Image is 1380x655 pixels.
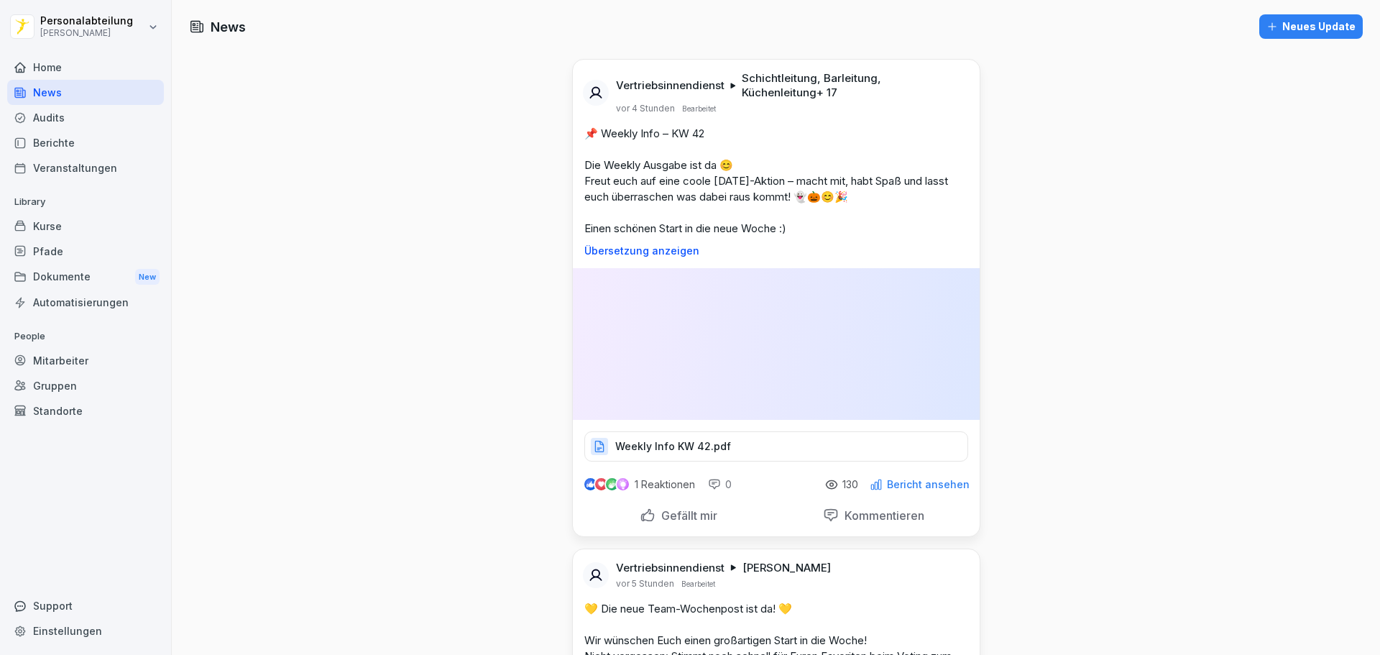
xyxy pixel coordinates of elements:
[7,130,164,155] a: Berichte
[606,478,618,490] img: celebrate
[7,105,164,130] a: Audits
[40,15,133,27] p: Personalabteilung
[617,478,629,491] img: inspiring
[635,479,695,490] p: 1 Reaktionen
[584,126,968,237] p: 📌 Weekly Info – KW 42 Die Weekly Ausgabe ist da 😊 Freut euch auf eine coole [DATE]-Aktion – macht...
[887,479,970,490] p: Bericht ansehen
[842,479,858,490] p: 130
[7,155,164,180] a: Veranstaltungen
[742,561,831,575] p: [PERSON_NAME]
[616,561,724,575] p: Vertriebsinnendienst
[616,103,675,114] p: vor 4 Stunden
[7,593,164,618] div: Support
[1259,14,1363,39] button: Neues Update
[616,578,674,590] p: vor 5 Stunden
[681,578,715,590] p: Bearbeitet
[7,373,164,398] a: Gruppen
[742,71,962,100] p: Schichtleitung, Barleitung, Küchenleitung + 17
[7,239,164,264] a: Pfade
[7,80,164,105] a: News
[7,264,164,290] a: DokumenteNew
[40,28,133,38] p: [PERSON_NAME]
[211,17,246,37] h1: News
[616,78,724,93] p: Vertriebsinnendienst
[7,290,164,315] a: Automatisierungen
[7,398,164,423] a: Standorte
[7,618,164,643] a: Einstellungen
[7,325,164,348] p: People
[7,214,164,239] a: Kurse
[135,269,160,285] div: New
[584,479,596,490] img: like
[584,245,968,257] p: Übersetzung anzeigen
[1266,19,1356,35] div: Neues Update
[655,508,717,523] p: Gefällt mir
[596,479,607,490] img: love
[7,264,164,290] div: Dokumente
[7,55,164,80] a: Home
[7,348,164,373] a: Mitarbeiter
[682,103,716,114] p: Bearbeitet
[615,439,731,454] p: Weekly Info KW 42.pdf
[708,477,732,492] div: 0
[7,191,164,214] p: Library
[584,444,968,458] a: Weekly Info KW 42.pdf
[839,508,924,523] p: Kommentieren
